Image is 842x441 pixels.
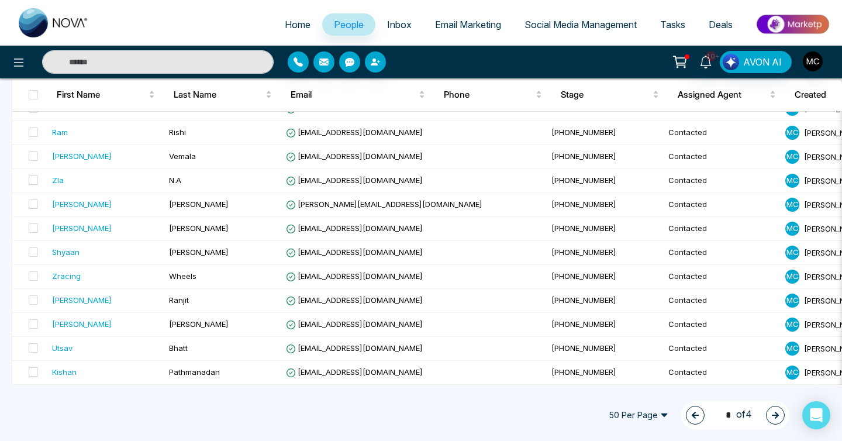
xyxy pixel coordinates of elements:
[286,271,423,281] span: [EMAIL_ADDRESS][DOMAIN_NAME]
[286,104,423,113] span: [EMAIL_ADDRESS][DOMAIN_NAME]
[164,78,281,111] th: Last Name
[648,13,697,36] a: Tasks
[551,199,616,209] span: [PHONE_NUMBER]
[551,271,616,281] span: [PHONE_NUMBER]
[709,19,733,30] span: Deals
[444,88,533,102] span: Phone
[785,126,799,140] span: M C
[551,151,616,161] span: [PHONE_NUMBER]
[743,55,782,69] span: AVON AI
[719,407,752,423] span: of 4
[286,128,423,137] span: [EMAIL_ADDRESS][DOMAIN_NAME]
[19,8,89,37] img: Nova CRM Logo
[551,128,616,137] span: [PHONE_NUMBER]
[664,121,781,145] td: Contacted
[664,337,781,361] td: Contacted
[52,342,73,354] div: Utsav
[423,13,513,36] a: Email Marketing
[551,319,616,329] span: [PHONE_NUMBER]
[285,19,310,30] span: Home
[561,88,650,102] span: Stage
[513,13,648,36] a: Social Media Management
[286,319,423,329] span: [EMAIL_ADDRESS][DOMAIN_NAME]
[551,367,616,377] span: [PHONE_NUMBER]
[434,78,551,111] th: Phone
[785,198,799,212] span: M C
[52,318,112,330] div: [PERSON_NAME]
[169,367,220,377] span: Pathmanadan
[664,361,781,385] td: Contacted
[551,175,616,185] span: [PHONE_NUMBER]
[706,51,716,61] span: 10+
[286,151,423,161] span: [EMAIL_ADDRESS][DOMAIN_NAME]
[169,343,188,353] span: Bhatt
[664,313,781,337] td: Contacted
[785,174,799,188] span: M C
[551,78,668,111] th: Stage
[678,88,767,102] span: Assigned Agent
[281,78,434,111] th: Email
[551,247,616,257] span: [PHONE_NUMBER]
[785,318,799,332] span: M C
[601,406,677,425] span: 50 Per Page
[169,295,189,305] span: Ranjit
[664,193,781,217] td: Contacted
[169,151,196,161] span: Vemala
[387,19,412,30] span: Inbox
[52,198,112,210] div: [PERSON_NAME]
[174,88,263,102] span: Last Name
[47,78,164,111] th: First Name
[723,54,739,70] img: Lead Flow
[802,401,830,429] div: Open Intercom Messenger
[273,13,322,36] a: Home
[169,175,181,185] span: N.A
[52,150,112,162] div: [PERSON_NAME]
[291,88,416,102] span: Email
[785,246,799,260] span: M C
[52,366,77,378] div: Kishan
[169,128,186,137] span: Rishi
[52,294,112,306] div: [PERSON_NAME]
[750,11,835,37] img: Market-place.gif
[435,19,501,30] span: Email Marketing
[664,289,781,313] td: Contacted
[785,270,799,284] span: M C
[52,126,68,138] div: Ram
[664,145,781,169] td: Contacted
[692,51,720,71] a: 10+
[286,295,423,305] span: [EMAIL_ADDRESS][DOMAIN_NAME]
[286,367,423,377] span: [EMAIL_ADDRESS][DOMAIN_NAME]
[286,199,482,209] span: [PERSON_NAME][EMAIL_ADDRESS][DOMAIN_NAME]
[664,169,781,193] td: Contacted
[322,13,375,36] a: People
[720,51,792,73] button: AVON AI
[286,343,423,353] span: [EMAIL_ADDRESS][DOMAIN_NAME]
[375,13,423,36] a: Inbox
[286,175,423,185] span: [EMAIL_ADDRESS][DOMAIN_NAME]
[551,223,616,233] span: [PHONE_NUMBER]
[169,247,229,257] span: [PERSON_NAME]
[286,223,423,233] span: [EMAIL_ADDRESS][DOMAIN_NAME]
[334,19,364,30] span: People
[785,342,799,356] span: M C
[551,343,616,353] span: [PHONE_NUMBER]
[524,19,637,30] span: Social Media Management
[52,270,81,282] div: Zracing
[52,222,112,234] div: [PERSON_NAME]
[52,246,80,258] div: Shyaan
[660,19,685,30] span: Tasks
[551,295,616,305] span: [PHONE_NUMBER]
[664,241,781,265] td: Contacted
[697,13,744,36] a: Deals
[785,366,799,380] span: M C
[785,150,799,164] span: M C
[169,199,229,209] span: [PERSON_NAME]
[169,271,196,281] span: Wheels
[286,247,423,257] span: [EMAIL_ADDRESS][DOMAIN_NAME]
[785,294,799,308] span: M C
[169,223,229,233] span: [PERSON_NAME]
[57,88,146,102] span: First Name
[803,51,823,71] img: User Avatar
[664,217,781,241] td: Contacted
[785,222,799,236] span: M C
